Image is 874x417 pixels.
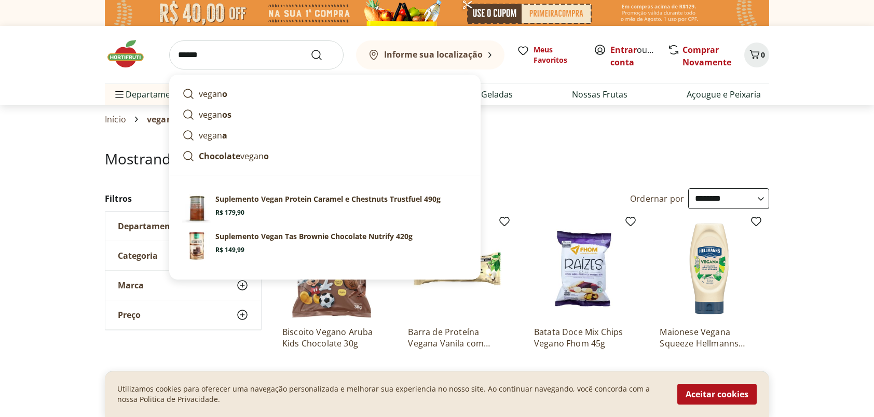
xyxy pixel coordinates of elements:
[105,115,126,124] a: Início
[630,193,684,204] label: Ordernar por
[682,44,731,68] a: Comprar Novamente
[199,129,227,142] p: vegan
[113,82,126,107] button: Menu
[610,44,667,68] a: Criar conta
[687,88,761,101] a: Açougue e Peixaria
[222,130,227,141] strong: a
[660,219,758,318] img: Maionese Vegana Squeeze Hellmanns 335g
[182,194,211,223] img: Principal
[215,208,244,217] span: R$ 179,90
[118,310,141,320] span: Preço
[169,40,344,69] input: search
[534,45,581,65] span: Meus Favoritos
[199,150,240,162] strong: Chocolate
[610,44,637,55] a: Entrar
[118,221,179,231] span: Departamento
[215,231,413,242] p: Suplemento Vegan Tas Brownie Chocolate Nutrify 420g
[222,109,231,120] strong: os
[199,88,227,100] p: vegan
[660,326,758,349] a: Maionese Vegana Squeeze Hellmanns 335g
[105,300,261,329] button: Preço
[264,150,269,162] strong: o
[677,384,757,405] button: Aceitar cookies
[105,188,262,209] h2: Filtros
[178,104,472,125] a: veganos
[384,49,483,60] b: Informe sua localização
[222,88,227,100] strong: o
[199,150,269,162] p: vegan
[105,212,261,241] button: Departamento
[178,125,472,146] a: vegana
[105,241,261,270] button: Categoria
[215,194,441,204] p: Suplemento Vegan Protein Caramel e Chestnuts Trustfuel 490g
[147,115,175,124] span: vegani
[105,38,157,69] img: Hortifruti
[118,280,144,290] span: Marca
[310,49,335,61] button: Submit Search
[118,251,158,261] span: Categoria
[105,271,261,300] button: Marca
[178,146,472,166] a: Chocolatevegano
[113,82,188,107] span: Departamentos
[761,50,765,60] span: 0
[356,40,504,69] button: Informe sua localização
[282,326,381,349] a: Biscoito Vegano Aruba Kids Chocolate 30g
[178,190,472,227] a: PrincipalSuplemento Vegan Protein Caramel e Chestnuts Trustfuel 490gR$ 179,90
[215,246,244,254] span: R$ 149,99
[178,84,472,104] a: vegano
[408,326,507,349] a: Barra de Proteína Vegana Vanila com [PERSON_NAME] 70g
[117,384,665,405] p: Utilizamos cookies para oferecer uma navegação personalizada e melhorar sua experiencia no nosso ...
[105,150,769,167] h1: Mostrando resultados para:
[534,326,633,349] a: Batata Doce Mix Chips Vegano Fhom 45g
[517,45,581,65] a: Meus Favoritos
[199,108,231,121] p: vegan
[744,43,769,67] button: Carrinho
[178,227,472,265] a: PrincipalSuplemento Vegan Tas Brownie Chocolate Nutrify 420gR$ 149,99
[182,231,211,260] img: Principal
[610,44,657,68] span: ou
[572,88,627,101] a: Nossas Frutas
[534,219,633,318] img: Batata Doce Mix Chips Vegano Fhom 45g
